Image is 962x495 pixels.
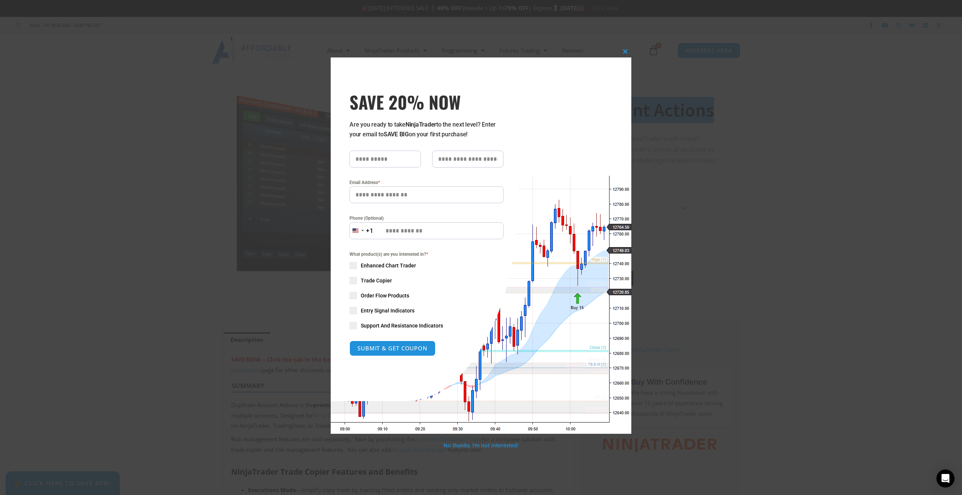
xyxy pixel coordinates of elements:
[361,322,443,329] span: Support And Resistance Indicators
[384,131,409,138] strong: SAVE BIG
[349,341,436,356] button: SUBMIT & GET COUPON
[361,262,416,269] span: Enhanced Chart Trader
[349,307,504,314] label: Entry Signal Indicators
[349,262,504,269] label: Enhanced Chart Trader
[349,222,374,239] button: Selected country
[936,469,954,487] div: Open Intercom Messenger
[349,179,504,186] label: Email Address
[366,226,374,236] div: +1
[349,277,504,284] label: Trade Copier
[443,442,518,449] a: No thanks, I’m not interested!
[349,251,504,258] span: What product(s) are you interested in?
[361,307,414,314] span: Entry Signal Indicators
[349,120,504,139] p: Are you ready to take to the next level? Enter your email to on your first purchase!
[349,322,504,329] label: Support And Resistance Indicators
[349,292,504,299] label: Order Flow Products
[361,277,392,284] span: Trade Copier
[349,214,504,222] label: Phone (Optional)
[361,292,409,299] span: Order Flow Products
[349,91,504,112] span: SAVE 20% NOW
[405,121,436,128] strong: NinjaTrader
